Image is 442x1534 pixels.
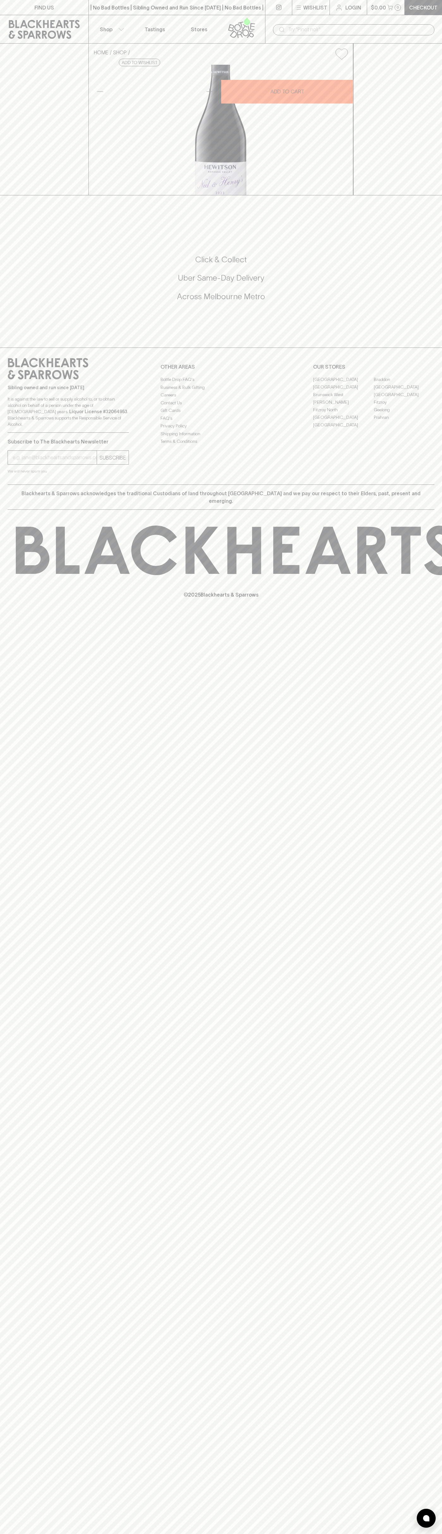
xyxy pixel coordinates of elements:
a: Terms & Conditions [160,438,282,445]
a: Shipping Information [160,430,282,437]
h5: Click & Collect [8,254,434,265]
p: OUR STORES [313,363,434,371]
a: Careers [160,391,282,399]
p: $0.00 [371,4,386,11]
a: Brunswick West [313,391,374,398]
a: Prahran [374,413,434,421]
p: Stores [191,26,207,33]
a: Privacy Policy [160,422,282,430]
a: Tastings [133,15,177,43]
p: Shop [100,26,112,33]
a: Gift Cards [160,407,282,414]
a: Fitzroy [374,398,434,406]
a: Fitzroy North [313,406,374,413]
button: SUBSCRIBE [97,451,129,464]
a: Stores [177,15,221,43]
a: [GEOGRAPHIC_DATA] [374,383,434,391]
p: Login [345,4,361,11]
button: Add to wishlist [333,46,350,62]
p: It is against the law to sell or supply alcohol to, or to obtain alcohol on behalf of a person un... [8,396,129,427]
strong: Liquor License #32064953 [69,409,127,414]
p: We will never spam you [8,468,129,474]
a: Bottle Drop FAQ's [160,376,282,383]
a: [GEOGRAPHIC_DATA] [313,413,374,421]
a: Business & Bulk Gifting [160,383,282,391]
p: Sibling owned and run since [DATE] [8,384,129,391]
a: [GEOGRAPHIC_DATA] [313,376,374,383]
p: Wishlist [303,4,327,11]
button: ADD TO CART [221,80,353,104]
p: OTHER AREAS [160,363,282,371]
div: Call to action block [8,229,434,335]
img: 37431.png [89,65,353,195]
p: Blackhearts & Sparrows acknowledges the traditional Custodians of land throughout [GEOGRAPHIC_DAT... [12,490,430,505]
a: [GEOGRAPHIC_DATA] [313,421,374,429]
button: Shop [89,15,133,43]
p: ADD TO CART [270,88,304,95]
a: Contact Us [160,399,282,407]
h5: Across Melbourne Metro [8,291,434,302]
h5: Uber Same-Day Delivery [8,273,434,283]
a: FAQ's [160,414,282,422]
p: SUBSCRIBE [100,454,126,461]
button: Add to wishlist [119,59,160,66]
p: Tastings [145,26,165,33]
a: HOME [94,50,108,55]
input: Try "Pinot noir" [288,25,429,35]
a: [GEOGRAPHIC_DATA] [374,391,434,398]
p: Subscribe to The Blackhearts Newsletter [8,438,129,445]
a: [PERSON_NAME] [313,398,374,406]
a: Braddon [374,376,434,383]
img: bubble-icon [423,1515,429,1521]
a: Geelong [374,406,434,413]
input: e.g. jane@blackheartsandsparrows.com.au [13,453,97,463]
p: FIND US [34,4,54,11]
p: Checkout [409,4,438,11]
a: [GEOGRAPHIC_DATA] [313,383,374,391]
a: SHOP [113,50,127,55]
p: 0 [397,6,399,9]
